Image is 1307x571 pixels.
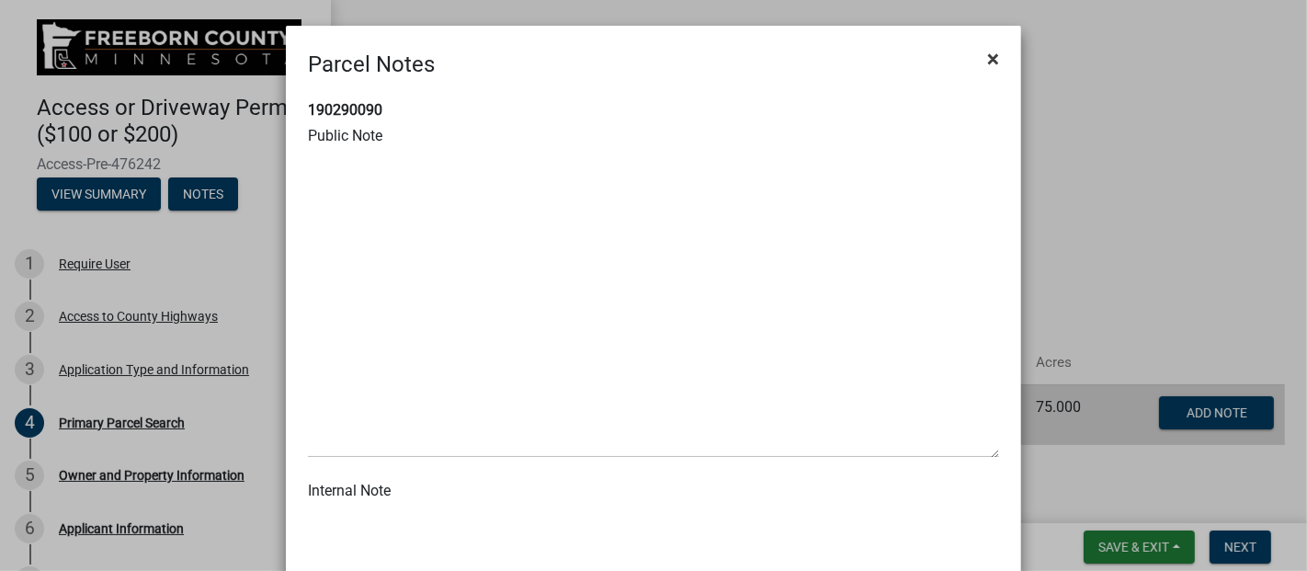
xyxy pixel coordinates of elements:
span: × [987,46,999,72]
button: Close [972,33,1014,85]
label: Internal Note [308,484,391,498]
strong: 190290090 [308,101,382,119]
h4: Parcel Notes [308,48,435,81]
label: Public Note [308,129,382,143]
